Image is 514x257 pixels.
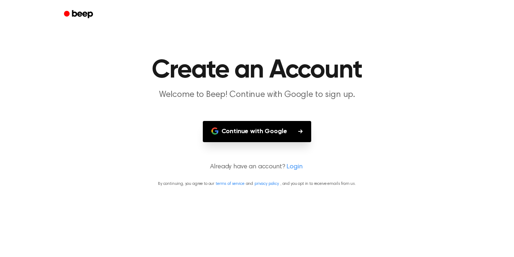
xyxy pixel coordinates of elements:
a: privacy policy [254,182,279,186]
a: Login [286,162,302,172]
p: By continuing, you agree to our and , and you opt in to receive emails from us. [9,181,505,187]
a: Beep [59,8,99,22]
p: Already have an account? [9,162,505,172]
button: Continue with Google [203,121,312,142]
a: terms of service [216,182,244,186]
p: Welcome to Beep! Continue with Google to sign up. [119,89,395,101]
h1: Create an Account [73,57,441,83]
